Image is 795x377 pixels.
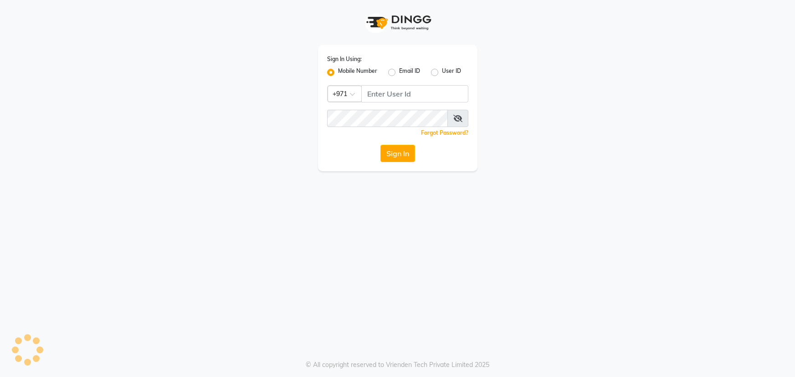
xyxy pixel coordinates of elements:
label: Email ID [399,67,420,78]
a: Forgot Password? [421,129,468,136]
input: Username [361,85,468,102]
img: logo1.svg [361,9,434,36]
input: Username [327,110,448,127]
label: User ID [442,67,461,78]
label: Mobile Number [338,67,377,78]
button: Sign In [380,145,415,162]
label: Sign In Using: [327,55,362,63]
